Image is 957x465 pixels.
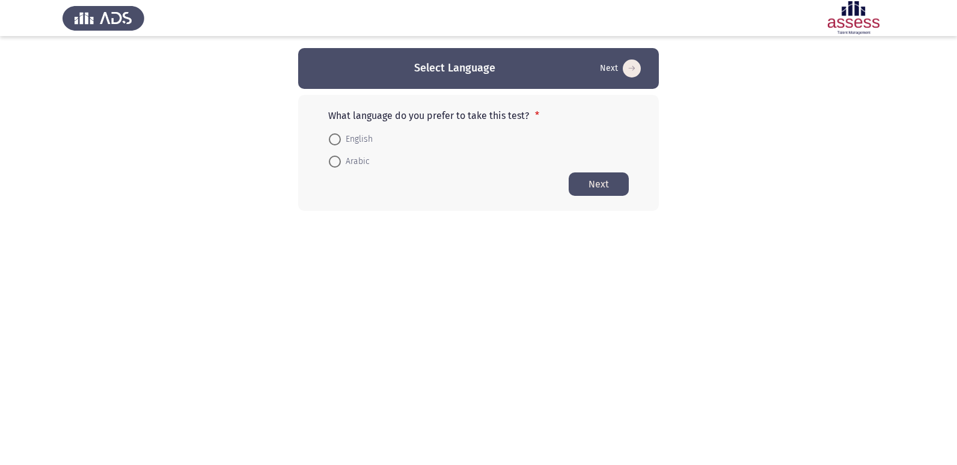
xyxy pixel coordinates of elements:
[341,132,373,147] span: English
[569,172,629,196] button: Start assessment
[341,154,370,169] span: Arabic
[328,110,629,121] p: What language do you prefer to take this test?
[63,1,144,35] img: Assess Talent Management logo
[414,61,495,76] h3: Select Language
[596,59,644,78] button: Start assessment
[813,1,894,35] img: Assessment logo of ASSESS Employability - EBI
